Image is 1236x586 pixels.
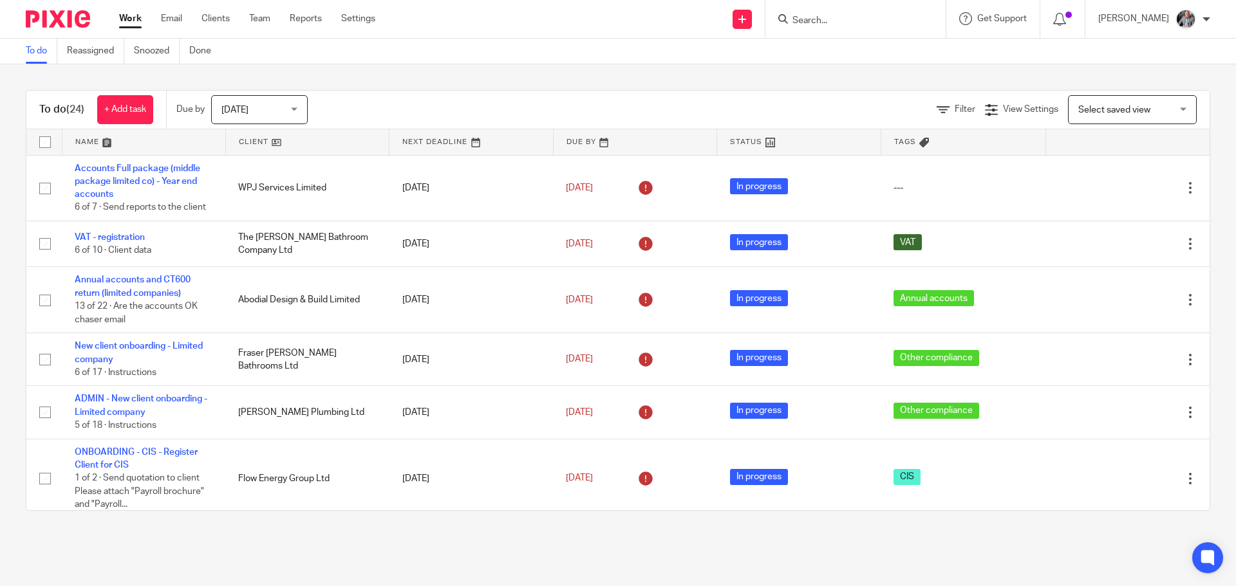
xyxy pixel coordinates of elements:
[75,203,206,212] span: 6 of 7 · Send reports to the client
[389,386,553,439] td: [DATE]
[730,403,788,419] span: In progress
[894,234,922,250] span: VAT
[26,39,57,64] a: To do
[225,155,389,221] td: WPJ Services Limited
[389,267,553,333] td: [DATE]
[894,350,979,366] span: Other compliance
[389,155,553,221] td: [DATE]
[894,181,1033,194] div: ---
[566,239,593,248] span: [DATE]
[566,355,593,364] span: [DATE]
[189,39,221,64] a: Done
[389,333,553,386] td: [DATE]
[161,12,182,25] a: Email
[39,103,84,116] h1: To do
[1003,105,1058,114] span: View Settings
[134,39,180,64] a: Snoozed
[730,350,788,366] span: In progress
[566,408,593,417] span: [DATE]
[225,439,389,518] td: Flow Energy Group Ltd
[67,39,124,64] a: Reassigned
[730,290,788,306] span: In progress
[894,290,974,306] span: Annual accounts
[75,368,156,377] span: 6 of 17 · Instructions
[75,342,203,363] a: New client onboarding - Limited company
[225,221,389,267] td: The [PERSON_NAME] Bathroom Company Ltd
[389,439,553,518] td: [DATE]
[730,469,788,485] span: In progress
[119,12,142,25] a: Work
[201,12,230,25] a: Clients
[225,386,389,439] td: [PERSON_NAME] Plumbing Ltd
[566,183,593,192] span: [DATE]
[225,333,389,386] td: Fraser [PERSON_NAME] Bathrooms Ltd
[341,12,375,25] a: Settings
[26,10,90,28] img: Pixie
[75,474,204,509] span: 1 of 2 · Send quotation to client Please attach "Payroll brochure" and "Payroll...
[791,15,907,27] input: Search
[566,474,593,483] span: [DATE]
[75,421,156,430] span: 5 of 18 · Instructions
[730,234,788,250] span: In progress
[894,469,921,485] span: CIS
[389,221,553,267] td: [DATE]
[225,267,389,333] td: Abodial Design & Build Limited
[1078,105,1150,114] span: Select saved view
[290,12,322,25] a: Reports
[75,394,207,416] a: ADMIN - New client onboarding - Limited company
[249,12,270,25] a: Team
[955,105,975,114] span: Filter
[75,246,151,255] span: 6 of 10 · Client data
[1175,9,1196,30] img: -%20%20-%20studio@ingrained.co.uk%20for%20%20-20220223%20at%20101413%20-%201W1A2026.jpg
[75,302,198,324] span: 13 of 22 · Are the accounts OK chaser email
[894,403,979,419] span: Other compliance
[566,295,593,304] span: [DATE]
[977,14,1027,23] span: Get Support
[894,138,916,145] span: Tags
[75,275,191,297] a: Annual accounts and CT600 return (limited companies)
[97,95,153,124] a: + Add task
[75,164,200,199] a: Accounts Full package (middle package limited co) - Year end accounts
[176,103,205,116] p: Due by
[730,178,788,194] span: In progress
[221,105,248,114] span: [DATE]
[75,233,145,242] a: VAT - registration
[66,104,84,114] span: (24)
[1098,12,1169,25] p: [PERSON_NAME]
[75,448,198,470] a: ONBOARDING - CIS - Register Client for CIS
